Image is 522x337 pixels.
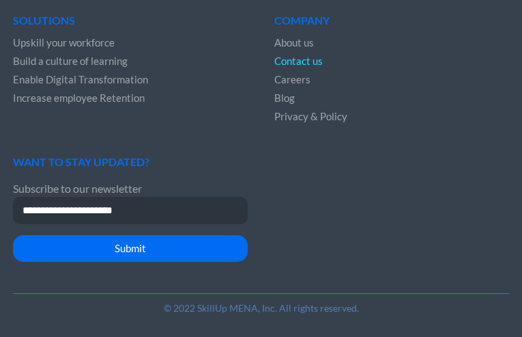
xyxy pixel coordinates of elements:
a: Privacy & Policy [274,110,347,122]
a: Careers [274,73,310,85]
a: Contact us [274,55,323,67]
h4: Solutions [13,15,247,33]
a: Blog [274,92,295,104]
span: WANT TO STAY UPDATED? [13,155,149,168]
a: Upskill your workforce [13,36,115,49]
h4: Company [274,15,508,33]
p: © 2022 SkillUp MENA, Inc. All rights reserved. [53,300,470,316]
a: Enable Digital Transformation [13,73,148,85]
button: Submit [13,235,247,262]
p: Subscribe to our newsletter [13,180,247,196]
iframe: Chat Widget [276,178,522,337]
span: Submit [115,242,146,254]
a: Build a culture of learning [13,55,128,67]
a: About us [274,36,314,49]
a: Increase employee Retention [13,92,145,104]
